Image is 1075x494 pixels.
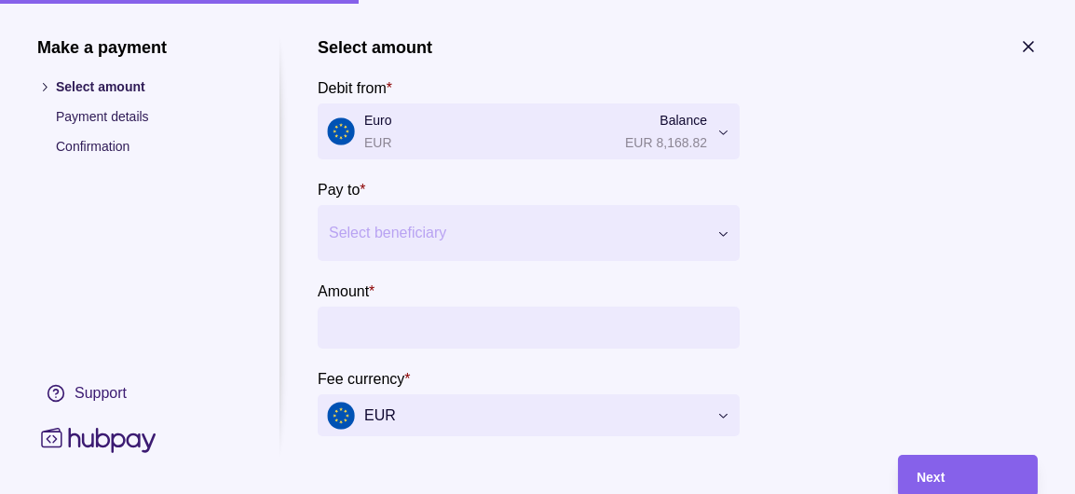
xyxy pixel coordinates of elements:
div: Support [75,383,127,404]
label: Debit from [318,76,392,99]
input: amount [364,307,730,349]
p: Debit from [318,80,387,96]
label: Fee currency [318,367,411,390]
a: Support [37,374,242,413]
h1: Make a payment [37,37,242,58]
span: Next [917,470,945,485]
p: Confirmation [56,136,242,157]
p: Pay to [318,182,360,198]
p: Select amount [56,76,242,97]
label: Pay to [318,178,366,200]
h1: Select amount [318,37,432,58]
p: Fee currency [318,371,404,387]
p: Amount [318,283,369,299]
label: Amount [318,280,374,302]
p: Payment details [56,106,242,127]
